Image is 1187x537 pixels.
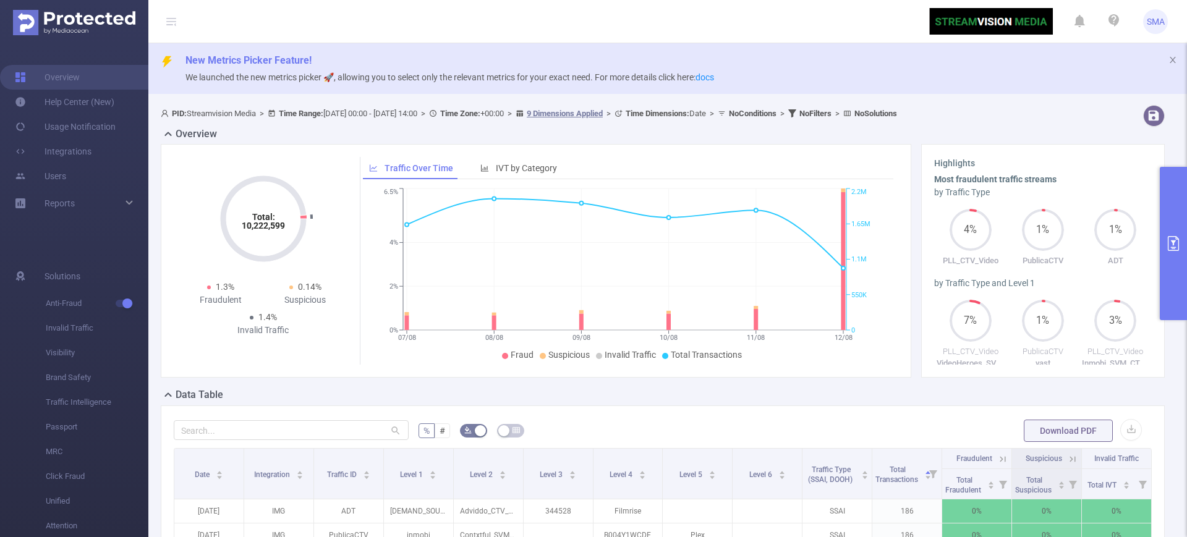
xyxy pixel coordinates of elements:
[778,469,785,473] i: icon: caret-up
[298,282,321,292] span: 0.14%
[626,109,706,118] span: Date
[851,188,867,197] tspan: 2.2M
[708,469,716,476] div: Sort
[875,465,920,484] span: Total Transactions
[496,163,557,173] span: IVT by Category
[15,114,116,139] a: Usage Notification
[639,474,645,478] i: icon: caret-down
[480,164,489,172] i: icon: bar-chart
[216,474,223,478] i: icon: caret-down
[216,469,223,476] div: Sort
[862,474,869,478] i: icon: caret-down
[1123,480,1130,483] i: icon: caret-up
[185,72,714,82] span: We launched the new metrics picker 🚀, allowing you to select only the relevant metrics for your e...
[440,426,445,436] span: #
[470,470,495,479] span: Level 2
[504,109,516,118] span: >
[1079,255,1152,267] p: ADT
[1006,255,1079,267] p: PublicaCTV
[835,334,853,342] tspan: 12/08
[527,109,603,118] u: 9 Dimensions Applied
[46,316,148,340] span: Invalid Traffic
[569,469,576,476] div: Sort
[1022,225,1064,235] span: 1%
[176,127,217,142] h2: Overview
[934,277,1152,290] div: by Traffic Type and Level 1
[747,334,765,342] tspan: 11/08
[454,499,523,523] p: Adviddo_CTV_HMN_VAST_RON_$4
[242,221,285,230] tspan: 10,222,599
[398,334,416,342] tspan: 07/08
[569,474,576,478] i: icon: caret-down
[15,139,91,164] a: Integrations
[400,470,425,479] span: Level 1
[679,470,704,479] span: Level 5
[872,499,942,523] p: 186
[256,109,268,118] span: >
[1024,420,1113,442] button: Download PDF
[172,109,187,118] b: PID:
[174,499,244,523] p: [DATE]
[1015,476,1053,494] span: Total Suspicious
[254,470,292,479] span: Integration
[464,426,472,434] i: icon: bg-colors
[440,109,480,118] b: Time Zone:
[569,469,576,473] i: icon: caret-up
[389,326,398,334] tspan: 0%
[994,469,1011,499] i: Filter menu
[296,474,303,478] i: icon: caret-down
[540,470,564,479] span: Level 3
[1058,484,1065,488] i: icon: caret-down
[369,164,378,172] i: icon: line-chart
[221,324,305,337] div: Invalid Traffic
[161,109,172,117] i: icon: user
[1058,480,1065,483] i: icon: caret-up
[15,65,80,90] a: Overview
[161,109,897,118] span: Streamvision Media [DATE] 00:00 - [DATE] 14:00 +00:00
[1026,454,1062,463] span: Suspicious
[429,469,436,476] div: Sort
[1082,499,1151,523] p: 0%
[749,470,774,479] span: Level 6
[15,164,66,188] a: Users
[778,469,786,476] div: Sort
[15,90,114,114] a: Help Center (New)
[389,239,398,247] tspan: 4%
[639,469,646,476] div: Sort
[430,474,436,478] i: icon: caret-down
[626,109,689,118] b: Time Dimensions :
[671,350,742,360] span: Total Transactions
[851,326,855,334] tspan: 0
[500,474,506,478] i: icon: caret-down
[934,357,1006,370] p: VideoHeroes_SVM_LL_CTV_EP
[513,426,520,434] i: icon: table
[45,191,75,216] a: Reports
[987,480,994,483] i: icon: caret-up
[417,109,429,118] span: >
[660,334,678,342] tspan: 10/08
[279,109,323,118] b: Time Range:
[195,470,211,479] span: Date
[548,350,590,360] span: Suspicious
[46,390,148,415] span: Traffic Intelligence
[832,109,843,118] span: >
[854,109,897,118] b: No Solutions
[603,109,615,118] span: >
[1147,9,1165,34] span: SMA
[176,387,223,402] h2: Data Table
[924,449,942,499] i: Filter menu
[934,255,1006,267] p: PLL_CTV_Video
[244,499,313,523] p: IMG
[385,163,453,173] span: Traffic Over Time
[851,256,867,264] tspan: 1.1M
[1087,481,1118,489] span: Total IVT
[1022,316,1064,326] span: 1%
[593,499,663,523] p: Filmrise
[524,499,593,523] p: 344528
[1094,454,1139,463] span: Invalid Traffic
[851,291,867,299] tspan: 550K
[1079,357,1152,370] p: Inmobi_SVM_CTV_LL_RTB_10000167819_DV
[185,54,312,66] span: New Metrics Picker Feature!
[384,499,453,523] p: [DEMAND_SOURCE]
[802,499,872,523] p: SSAI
